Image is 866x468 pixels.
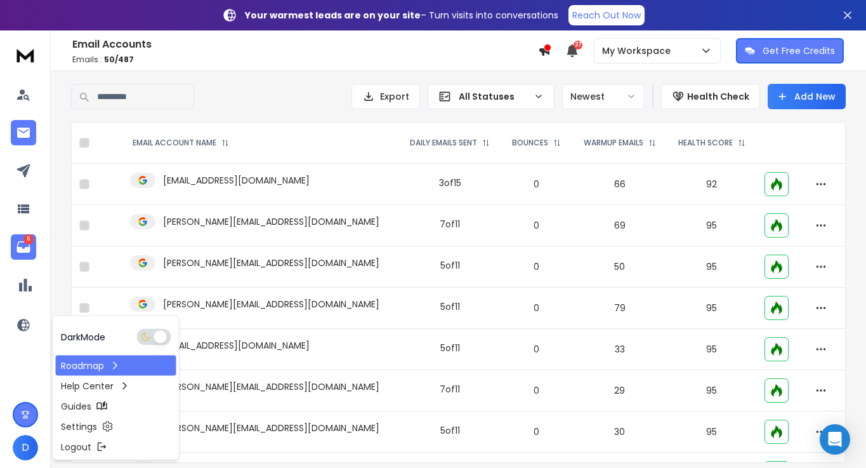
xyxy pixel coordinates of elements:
div: 3 of 15 [439,177,461,189]
div: 5 of 11 [440,342,460,354]
td: 33 [572,329,667,370]
td: 95 [667,246,756,288]
a: Guides [56,396,176,417]
p: All Statuses [459,90,528,103]
p: Dark Mode [61,331,105,344]
div: 7 of 11 [440,218,460,231]
td: 95 [667,411,756,453]
p: Roadmap [61,359,104,372]
a: Roadmap [56,356,176,376]
button: D [13,435,38,460]
span: 27 [574,41,582,50]
p: 0 [509,384,565,397]
a: 6 [11,234,36,260]
p: HEALTH SCORE [678,138,733,148]
p: [PERSON_NAME][EMAIL_ADDRESS][DOMAIN_NAME] [163,422,379,434]
td: 79 [572,288,667,329]
p: BOUNCES [512,138,548,148]
td: 92 [667,164,756,205]
button: Get Free Credits [736,38,844,64]
div: Open Intercom Messenger [820,424,850,455]
strong: Your warmest leads are on your site [245,9,421,22]
td: 29 [572,370,667,411]
a: Reach Out Now [568,5,645,25]
p: Reach Out Now [572,9,641,22]
a: Settings [56,417,176,437]
button: Newest [562,84,645,109]
p: Help Center [61,380,114,392]
button: Export [351,84,420,109]
td: 69 [572,205,667,246]
p: [PERSON_NAME][EMAIL_ADDRESS][DOMAIN_NAME] [163,380,379,393]
span: 50 / 487 [104,54,134,65]
img: logo [13,43,38,67]
td: 30 [572,411,667,453]
p: Get Free Credits [763,44,835,57]
p: Health Check [687,90,749,103]
p: 0 [509,302,565,314]
div: 5 of 11 [440,424,460,437]
p: 0 [509,178,565,191]
p: [EMAIL_ADDRESS][DOMAIN_NAME] [163,339,310,352]
td: 95 [667,370,756,411]
p: WARMUP EMAILS [584,138,643,148]
p: Settings [61,420,97,433]
td: 50 [572,246,667,288]
button: Health Check [661,84,760,109]
p: [PERSON_NAME][EMAIL_ADDRESS][DOMAIN_NAME] [163,298,379,311]
td: 95 [667,288,756,329]
p: Guides [61,400,91,413]
p: [PERSON_NAME][EMAIL_ADDRESS][DOMAIN_NAME] [163,257,379,269]
p: 0 [509,425,565,438]
td: 66 [572,164,667,205]
div: 5 of 11 [440,300,460,313]
p: 0 [509,219,565,232]
p: [PERSON_NAME][EMAIL_ADDRESS][DOMAIN_NAME] [163,215,379,228]
td: 95 [667,205,756,246]
td: 95 [667,329,756,370]
a: Help Center [56,376,176,396]
p: 0 [509,260,565,273]
div: 7 of 11 [440,383,460,396]
div: EMAIL ACCOUNT NAME [133,138,229,148]
p: DAILY EMAILS SENT [410,138,477,148]
p: – Turn visits into conversations [245,9,558,22]
p: Logout [61,441,91,453]
div: 5 of 11 [440,259,460,272]
p: [EMAIL_ADDRESS][DOMAIN_NAME] [163,174,310,187]
p: 0 [509,343,565,356]
p: 6 [23,234,34,244]
button: Add New [768,84,846,109]
p: Emails : [72,55,538,65]
p: My Workspace [602,44,676,57]
h1: Email Accounts [72,37,538,52]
